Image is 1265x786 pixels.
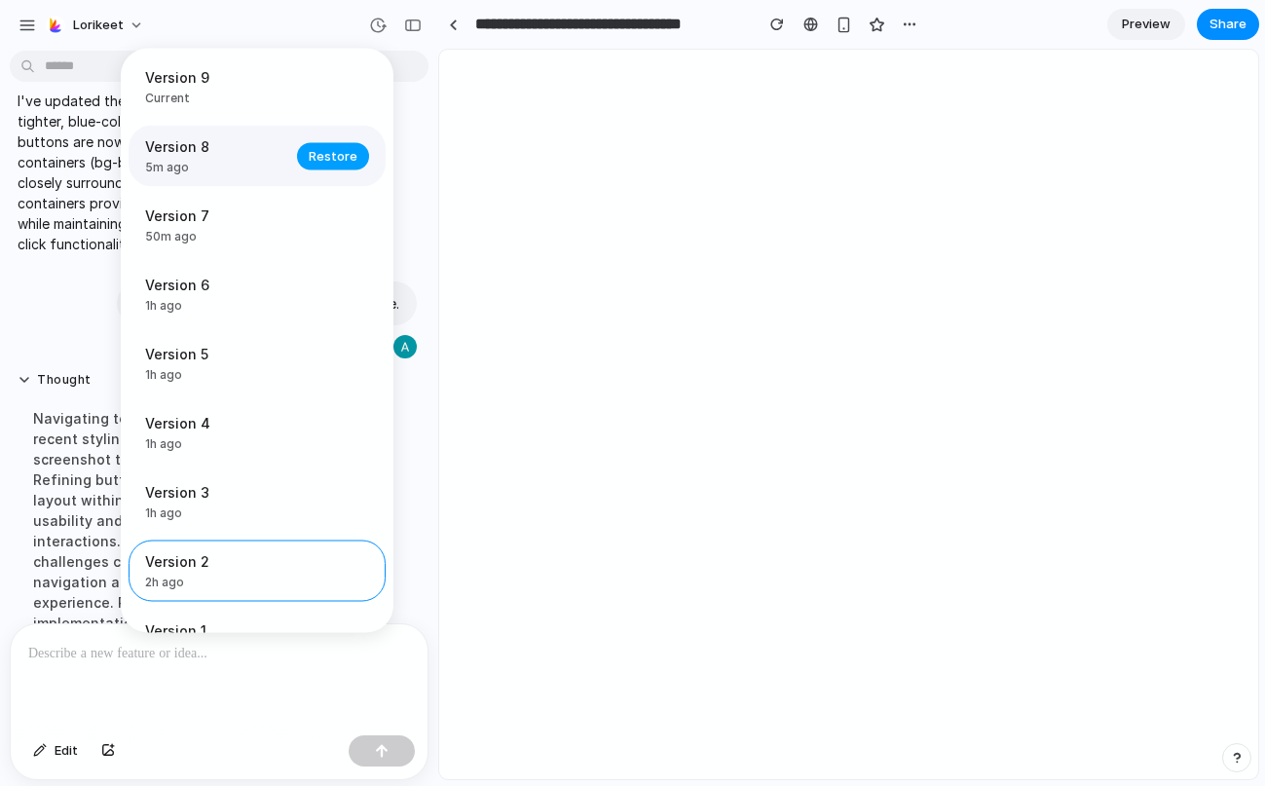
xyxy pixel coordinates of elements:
span: 50m ago [145,228,285,245]
span: 2h ago [145,574,285,591]
span: Version 2 [145,551,285,572]
div: Version 4 - 24/09/2025, 11:25:21 [129,402,386,464]
span: Version 8 [145,136,285,157]
div: Version 3 - 24/09/2025, 11:14:49 [129,471,386,533]
span: Version 7 [145,206,285,226]
span: 1h ago [145,435,285,453]
div: Version 6 - 24/09/2025, 12:11:34 [129,264,386,325]
span: Version 4 [145,413,285,433]
span: Restore [309,146,357,166]
div: Version 8 - 24/09/2025, 13:06:56 [129,126,386,187]
span: 1h ago [145,505,285,522]
div: Version 5 - 24/09/2025, 11:36:33 [129,333,386,394]
span: Version 5 [145,344,285,364]
span: 5m ago [145,159,285,176]
span: Version 9 [145,67,357,88]
div: Version 2 - 24/09/2025, 10:44:03 [129,541,386,602]
span: Version 6 [145,275,285,295]
span: 1h ago [145,366,285,384]
div: Version 7 - 24/09/2025, 12:21:13 [129,195,386,256]
div: Version 1 - 24/09/2025, 10:42:45 [129,610,386,671]
button: Restore [297,142,369,169]
span: 1h ago [145,297,285,315]
span: Version 3 [145,482,285,503]
span: Current [145,90,357,107]
div: Version 9 - 24/09/2025, 13:09:30 [129,56,386,118]
span: Version 1 [145,620,285,641]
